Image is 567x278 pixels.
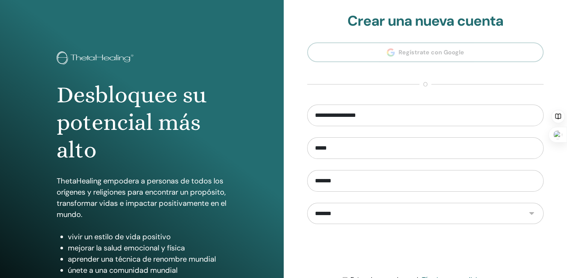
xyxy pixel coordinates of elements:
iframe: reCAPTCHA [369,235,482,264]
span: o [419,80,431,89]
li: aprender una técnica de renombre mundial [68,253,227,265]
li: mejorar la salud emocional y física [68,242,227,253]
h1: Desbloquee su potencial más alto [57,81,227,164]
p: ThetaHealing empodera a personas de todos los orígenes y religiones para encontrar un propósito, ... [57,175,227,220]
h2: Crear una nueva cuenta [307,13,544,30]
li: únete a una comunidad mundial [68,265,227,276]
li: vivir un estilo de vida positivo [68,231,227,242]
